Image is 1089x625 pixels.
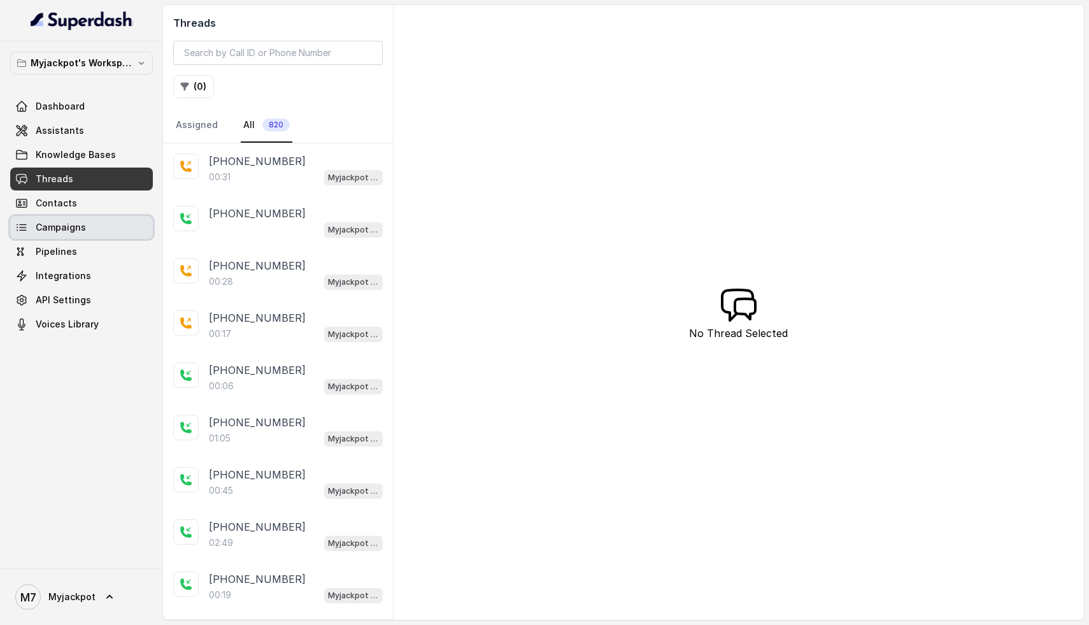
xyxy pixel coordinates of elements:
button: (0) [173,75,214,98]
a: Voices Library [10,313,153,336]
span: 820 [262,119,290,131]
p: 01:05 [209,432,231,445]
p: Myjackpot agent [328,380,379,393]
p: 00:06 [209,380,234,392]
p: 00:19 [209,589,231,601]
p: 02:49 [209,536,233,549]
p: [PHONE_NUMBER] [209,571,306,587]
p: Myjackpot agent [328,537,379,550]
p: 00:31 [209,171,231,183]
p: 00:28 [209,275,233,288]
p: Myjackpot agent [328,433,379,445]
span: Threads [36,173,73,185]
a: Contacts [10,192,153,215]
p: [PHONE_NUMBER] [209,310,306,326]
a: Assigned [173,108,220,143]
button: Myjackpot's Workspace [10,52,153,75]
span: Integrations [36,269,91,282]
a: Dashboard [10,95,153,118]
p: Myjackpot agent [328,171,379,184]
p: [PHONE_NUMBER] [209,519,306,535]
nav: Tabs [173,108,383,143]
p: [PHONE_NUMBER] [209,467,306,482]
span: Assistants [36,124,84,137]
span: Campaigns [36,221,86,234]
span: Voices Library [36,318,99,331]
a: Threads [10,168,153,190]
a: Campaigns [10,216,153,239]
h2: Threads [173,15,383,31]
a: API Settings [10,289,153,312]
p: Myjackpot agent [328,224,379,236]
a: Pipelines [10,240,153,263]
a: Assistants [10,119,153,142]
p: Myjackpot's Workspace [31,55,132,71]
span: Knowledge Bases [36,148,116,161]
a: Integrations [10,264,153,287]
p: [PHONE_NUMBER] [209,258,306,273]
p: Myjackpot agent [328,276,379,289]
span: Pipelines [36,245,77,258]
p: [PHONE_NUMBER] [209,415,306,430]
a: Knowledge Bases [10,143,153,166]
p: Myjackpot agent [328,328,379,341]
a: Myjackpot [10,579,153,615]
span: Myjackpot [48,591,96,603]
p: 00:17 [209,327,231,340]
p: 00:45 [209,484,233,497]
img: light.svg [31,10,133,31]
input: Search by Call ID or Phone Number [173,41,383,65]
text: M7 [20,591,36,604]
span: Dashboard [36,100,85,113]
p: [PHONE_NUMBER] [209,363,306,378]
span: Contacts [36,197,77,210]
p: No Thread Selected [689,326,788,341]
p: Myjackpot agent [328,589,379,602]
span: API Settings [36,294,91,306]
a: All820 [241,108,292,143]
p: [PHONE_NUMBER] [209,206,306,221]
p: [PHONE_NUMBER] [209,154,306,169]
p: Myjackpot agent [328,485,379,498]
